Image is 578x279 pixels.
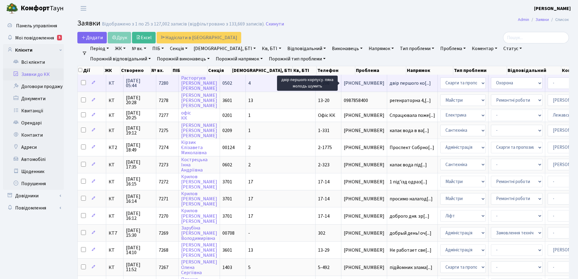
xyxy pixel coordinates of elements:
a: [PERSON_NAME][PERSON_NAME][PERSON_NAME] [181,92,217,109]
a: Крилов[PERSON_NAME][PERSON_NAME] [181,208,217,225]
a: Відповідальний [285,43,328,54]
span: регенраторна 4,[...] [390,97,431,104]
span: Панель управління [16,22,57,29]
a: Крилов[PERSON_NAME][PERSON_NAME] [181,190,217,207]
span: 2-323 [318,162,330,168]
a: Заявки до КК [3,68,64,80]
b: [PERSON_NAME] [534,5,571,12]
span: КТ [109,98,121,103]
a: Документи [3,93,64,105]
span: 17 [248,179,253,185]
span: КТ [109,248,121,253]
span: Не работает све[...] [390,247,431,253]
th: Проблема [355,66,406,75]
span: 3601 [222,97,232,104]
span: [DATE] 17:35 [126,160,154,169]
span: 13 [248,247,253,253]
a: Автомобілі [3,153,64,165]
a: [DEMOGRAPHIC_DATA], БТІ [191,43,258,54]
a: Крилов[PERSON_NAME][PERSON_NAME] [181,173,217,190]
a: Довідники [3,190,64,202]
span: [PHONE_NUMBER] [344,248,384,253]
span: [PHONE_NUMBER] [344,162,384,167]
span: [PHONE_NUMBER] [344,128,384,133]
img: logo.png [6,2,18,15]
a: Період [88,43,111,54]
a: Панель управління [3,20,64,32]
span: 3701 [222,179,232,185]
span: 7270 [159,213,168,219]
span: 13-20 [318,97,330,104]
a: КірзикЄлізаветаМиколаївна [181,139,207,156]
a: Порожній виконавець [154,54,212,64]
a: Виконавець [330,43,365,54]
a: Повідомлення [3,202,64,214]
span: 2-1775 [318,144,332,151]
th: № вх. [151,66,172,75]
span: 5 [248,264,251,271]
th: Відповідальний [507,66,562,75]
span: [DATE] 05:44 [126,78,154,88]
span: КТ [109,128,121,133]
span: капає вода під[...] [390,162,427,168]
span: Проспект Собрно[...] [390,144,434,151]
a: Мої повідомлення5 [3,32,64,44]
span: 0602 [222,162,232,168]
a: Всі клієнти [3,56,64,68]
span: 7280 [159,80,168,87]
a: Статус [501,43,524,54]
span: Мої повідомлення [15,35,54,41]
a: Заявки [536,16,549,23]
a: Щоденник [3,165,64,178]
span: 2 [248,162,251,168]
a: [PERSON_NAME]ОленаСергіївна [181,259,217,276]
span: 7269 [159,230,168,236]
span: 7273 [159,162,168,168]
th: ПІБ [172,66,208,75]
a: Орендарі [3,117,64,129]
a: Скинути [266,21,284,27]
span: [PHONE_NUMBER] [344,196,384,201]
span: 7274 [159,144,168,151]
li: Список [549,16,569,23]
span: 00124 [222,144,235,151]
a: Зарубіна[PERSON_NAME]Володимирівна [181,225,217,242]
span: Офіс КК [318,112,335,119]
span: [PHONE_NUMBER] [344,265,384,270]
span: 13 [248,97,253,104]
span: КТ [109,196,121,201]
a: Порожній напрямок [213,54,265,64]
span: [DATE] 16:14 [126,194,154,204]
span: КТ [109,113,121,118]
span: 17 [248,196,253,202]
span: Додати [81,34,103,41]
span: [DATE] 19:12 [126,126,154,135]
th: Тип проблеми [453,66,507,75]
a: Тип проблеми [397,43,437,54]
th: Створено [120,66,151,75]
span: Заявки [77,18,100,29]
a: [PERSON_NAME][PERSON_NAME][PERSON_NAME] [181,122,217,139]
span: КТ2 [109,145,121,150]
span: 1-331 [318,127,330,134]
span: [PHONE_NUMBER] [344,231,384,236]
a: Секція [167,43,190,54]
span: 0209 [222,127,232,134]
span: [PHONE_NUMBER] [344,81,384,86]
span: 3701 [222,213,232,219]
span: [DATE] 11:52 [126,262,154,272]
a: Квитанції [3,105,64,117]
a: № вх. [129,43,149,54]
span: 5-492 [318,264,330,271]
span: 17-14 [318,196,330,202]
a: ПІБ [150,43,166,54]
a: Порушення [3,178,64,190]
span: 13-29 [318,247,330,253]
span: КТ [109,265,121,270]
div: двір першого корпусу. пяна молодь шумить [277,76,338,91]
span: 4 [248,80,251,87]
span: 17 [248,213,253,219]
th: Телефон [317,66,355,75]
span: 00708 [222,230,235,236]
span: 3701 [222,196,232,202]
